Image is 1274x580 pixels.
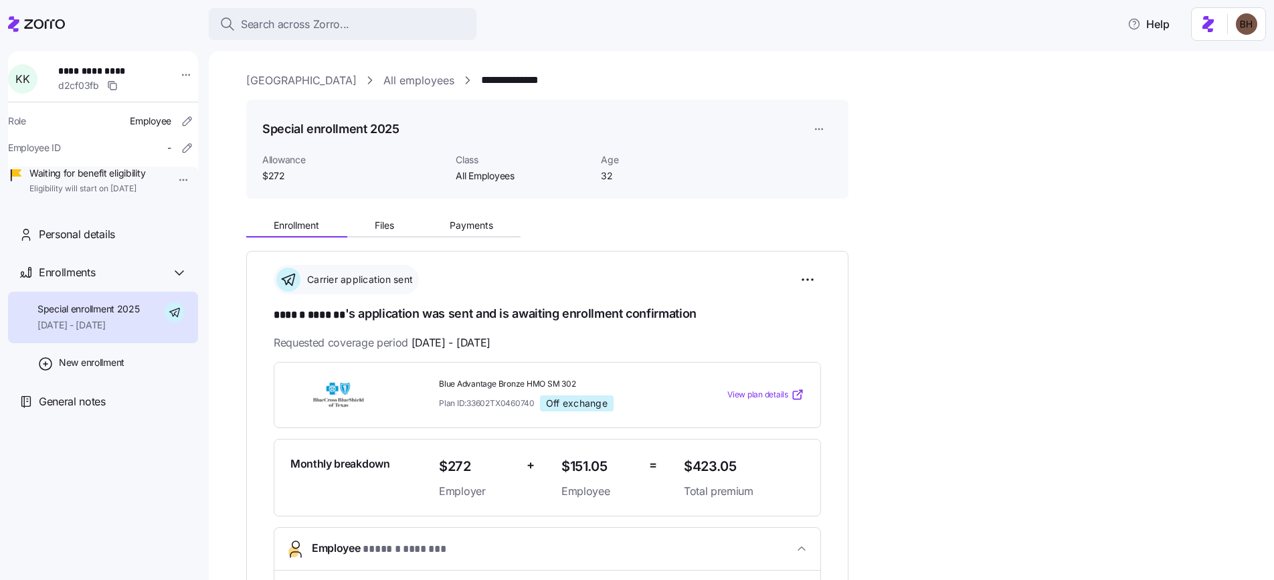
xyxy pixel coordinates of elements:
[15,74,29,84] span: K K
[649,456,657,475] span: =
[727,388,804,401] a: View plan details
[274,221,319,230] span: Enrollment
[130,114,171,128] span: Employee
[290,456,390,472] span: Monthly breakdown
[439,379,673,390] span: Blue Advantage Bronze HMO SM 302
[527,456,535,475] span: +
[1127,16,1170,32] span: Help
[29,183,145,195] span: Eligibility will start on [DATE]
[274,305,821,324] h1: 's application was sent and is awaiting enrollment confirmation
[262,169,445,183] span: $272
[727,389,788,401] span: View plan details
[39,226,115,243] span: Personal details
[456,169,590,183] span: All Employees
[303,273,413,286] span: Carrier application sent
[167,141,171,155] span: -
[561,483,638,500] span: Employee
[439,483,516,500] span: Employer
[412,334,490,351] span: [DATE] - [DATE]
[375,221,394,230] span: Files
[546,397,608,409] span: Off exchange
[1236,13,1257,35] img: c3c218ad70e66eeb89914ccc98a2927c
[684,456,804,478] span: $423.05
[29,167,145,180] span: Waiting for benefit eligibility
[290,379,387,410] img: Blue Cross and Blue Shield of Texas
[59,356,124,369] span: New enrollment
[246,72,357,89] a: [GEOGRAPHIC_DATA]
[274,334,490,351] span: Requested coverage period
[561,456,638,478] span: $151.05
[456,153,590,167] span: Class
[601,153,735,167] span: Age
[37,318,140,332] span: [DATE] - [DATE]
[37,302,140,316] span: Special enrollment 2025
[39,264,95,281] span: Enrollments
[8,141,61,155] span: Employee ID
[241,16,349,33] span: Search across Zorro...
[312,540,446,558] span: Employee
[439,397,535,409] span: Plan ID: 33602TX0460740
[383,72,454,89] a: All employees
[450,221,493,230] span: Payments
[262,153,445,167] span: Allowance
[8,114,26,128] span: Role
[684,483,804,500] span: Total premium
[601,169,735,183] span: 32
[439,456,516,478] span: $272
[262,120,399,137] h1: Special enrollment 2025
[58,79,99,92] span: d2cf03fb
[1117,11,1180,37] button: Help
[209,8,476,40] button: Search across Zorro...
[39,393,106,410] span: General notes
